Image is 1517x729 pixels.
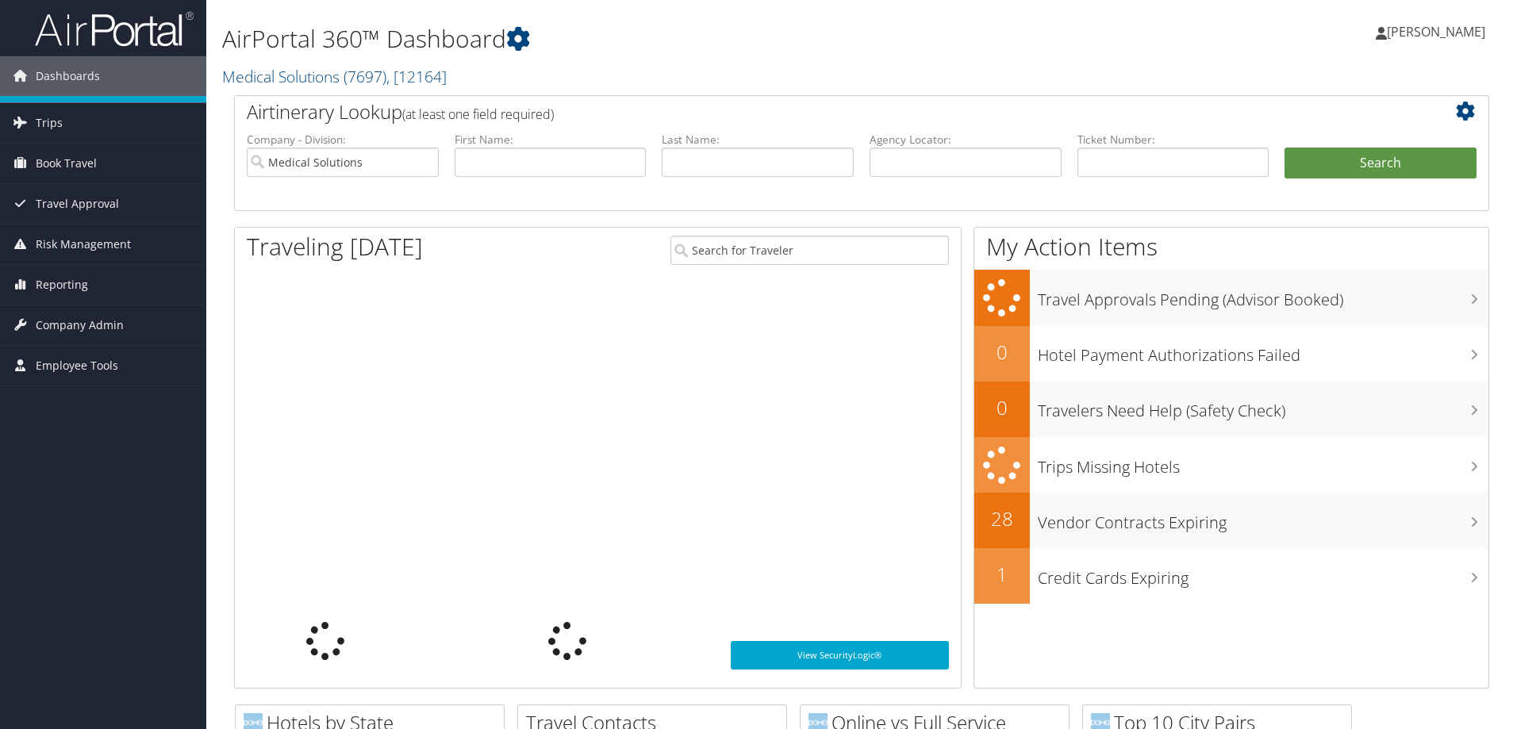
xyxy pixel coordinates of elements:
[1038,504,1488,534] h3: Vendor Contracts Expiring
[36,144,97,183] span: Book Travel
[36,103,63,143] span: Trips
[974,394,1030,421] h2: 0
[974,326,1488,382] a: 0Hotel Payment Authorizations Failed
[670,236,949,265] input: Search for Traveler
[36,305,124,345] span: Company Admin
[974,505,1030,532] h2: 28
[731,641,949,670] a: View SecurityLogic®
[222,66,447,87] a: Medical Solutions
[222,22,1075,56] h1: AirPortal 360™ Dashboard
[247,98,1372,125] h2: Airtinerary Lookup
[1285,148,1477,179] button: Search
[247,230,423,263] h1: Traveling [DATE]
[36,224,131,264] span: Risk Management
[974,230,1488,263] h1: My Action Items
[1038,559,1488,589] h3: Credit Cards Expiring
[1376,8,1501,56] a: [PERSON_NAME]
[974,382,1488,437] a: 0Travelers Need Help (Safety Check)
[1387,23,1485,40] span: [PERSON_NAME]
[36,346,118,386] span: Employee Tools
[247,132,439,148] label: Company - Division:
[1038,281,1488,311] h3: Travel Approvals Pending (Advisor Booked)
[35,10,194,48] img: airportal-logo.png
[870,132,1062,148] label: Agency Locator:
[1077,132,1269,148] label: Ticket Number:
[344,66,386,87] span: ( 7697 )
[455,132,647,148] label: First Name:
[974,493,1488,548] a: 28Vendor Contracts Expiring
[974,270,1488,326] a: Travel Approvals Pending (Advisor Booked)
[974,437,1488,493] a: Trips Missing Hotels
[386,66,447,87] span: , [ 12164 ]
[974,339,1030,366] h2: 0
[974,548,1488,604] a: 1Credit Cards Expiring
[36,56,100,96] span: Dashboards
[1038,336,1488,366] h3: Hotel Payment Authorizations Failed
[36,265,88,305] span: Reporting
[662,132,854,148] label: Last Name:
[1038,392,1488,422] h3: Travelers Need Help (Safety Check)
[402,106,554,123] span: (at least one field required)
[36,184,119,224] span: Travel Approval
[974,561,1030,588] h2: 1
[1038,448,1488,478] h3: Trips Missing Hotels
